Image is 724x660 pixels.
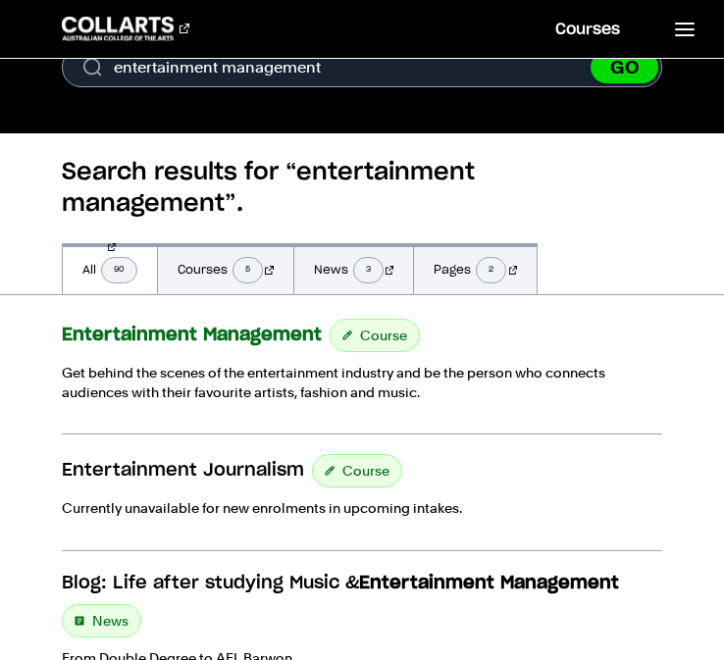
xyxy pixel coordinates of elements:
[476,257,506,283] span: 2
[62,454,663,551] a: Entertainment Journalism Course Currently unavailable for new enrolments in upcoming intakes.
[62,47,663,87] form: Search
[62,364,663,402] p: Get behind the scenes of the entertainment industry and be the person who connects audiences with...
[353,257,384,283] span: 3
[414,243,537,294] a: Pages2
[62,47,663,87] input: Enter Search Term
[62,133,663,243] h2: Search results for “entertainment management”.
[92,609,129,633] span: News
[101,257,137,283] span: 90
[62,499,663,519] p: Currently unavailable for new enrolments in upcoming intakes.
[158,243,293,294] a: Courses5
[63,243,157,294] a: All90
[62,327,322,344] strong: Entertainment Management
[233,257,263,283] span: 5
[62,571,619,596] h3: Blog: Life after studying Music &
[62,319,663,434] a: Entertainment Management Course Get behind the scenes of the entertainment industry and be the pe...
[62,458,304,483] h3: Entertainment Journalism
[342,459,389,482] span: Course
[591,51,658,83] button: GO
[360,324,407,347] span: Course
[62,17,189,40] div: Go to homepage
[359,575,619,592] strong: Entertainment Management
[294,243,414,294] a: News3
